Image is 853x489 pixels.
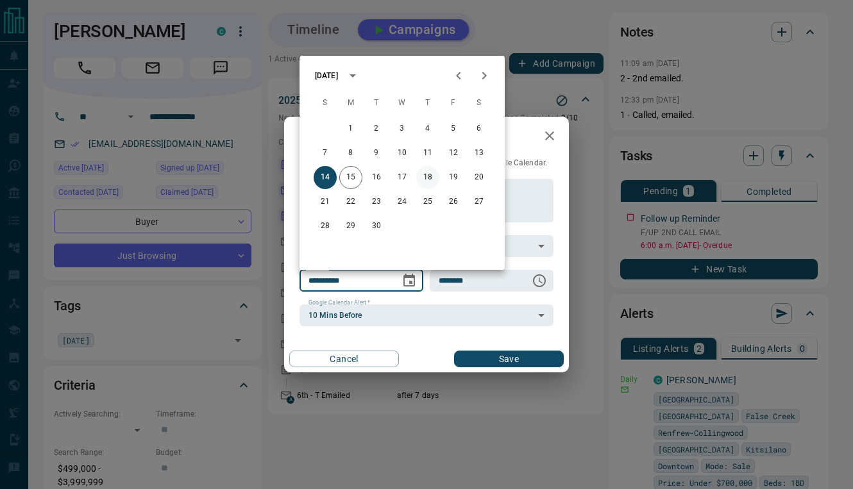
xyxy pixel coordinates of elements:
button: 20 [468,166,491,189]
button: Choose time, selected time is 6:00 AM [527,268,552,294]
button: 8 [339,142,362,165]
div: [DATE] [315,70,338,81]
button: Next month [471,63,497,88]
h2: Edit Task [284,117,366,158]
button: 2 [365,117,388,140]
button: 22 [339,190,362,213]
button: Previous month [446,63,471,88]
span: Saturday [468,90,491,116]
button: 10 [391,142,414,165]
button: 6 [468,117,491,140]
button: 5 [442,117,465,140]
button: 3 [391,117,414,140]
span: Sunday [314,90,337,116]
button: 4 [416,117,439,140]
button: 15 [339,166,362,189]
button: calendar view is open, switch to year view [342,65,364,87]
button: 19 [442,166,465,189]
button: 11 [416,142,439,165]
label: Date [308,264,325,272]
button: 25 [416,190,439,213]
button: 16 [365,166,388,189]
button: 26 [442,190,465,213]
span: Thursday [416,90,439,116]
button: 14 [314,166,337,189]
button: Save [454,351,564,367]
button: 13 [468,142,491,165]
button: Choose date, selected date is Sep 14, 2025 [396,268,422,294]
button: 30 [365,215,388,238]
span: Monday [339,90,362,116]
button: 9 [365,142,388,165]
button: 29 [339,215,362,238]
button: 27 [468,190,491,213]
button: 12 [442,142,465,165]
button: 7 [314,142,337,165]
div: 10 Mins Before [300,304,553,326]
button: 28 [314,215,337,238]
button: 23 [365,190,388,213]
button: 17 [391,166,414,189]
label: Time [439,264,455,272]
button: 21 [314,190,337,213]
button: 24 [391,190,414,213]
button: Cancel [289,351,399,367]
button: 18 [416,166,439,189]
label: Google Calendar Alert [308,299,370,307]
span: Wednesday [391,90,414,116]
button: 1 [339,117,362,140]
span: Friday [442,90,465,116]
span: Tuesday [365,90,388,116]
